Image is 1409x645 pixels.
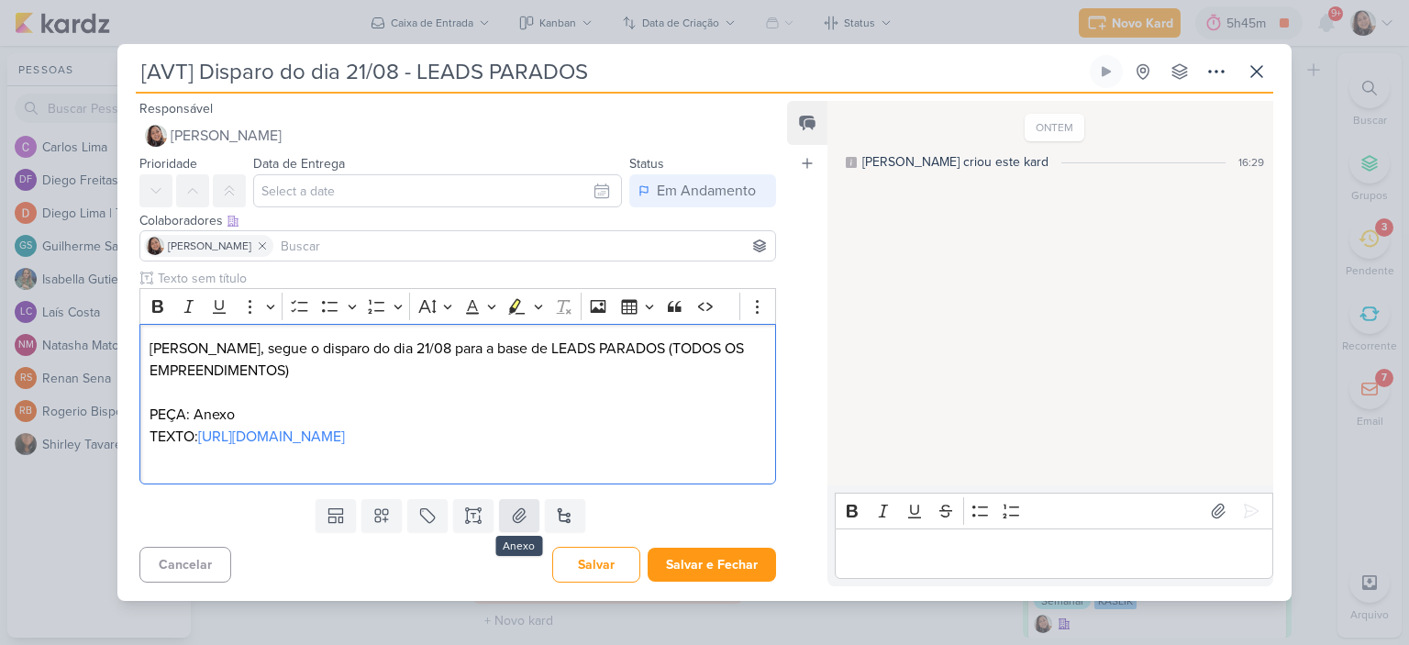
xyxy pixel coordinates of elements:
label: Responsável [139,101,213,117]
div: Ligar relógio [1099,64,1114,79]
label: Prioridade [139,156,197,172]
button: Em Andamento [629,174,776,207]
span: [PERSON_NAME] [168,238,251,254]
input: Kard Sem Título [136,55,1086,88]
span: [PERSON_NAME] [171,125,282,147]
div: Editor toolbar [139,288,776,324]
p: PEÇA: Anexo [150,404,766,426]
button: Salvar e Fechar [648,548,776,582]
div: Em Andamento [657,180,756,202]
a: [URL][DOMAIN_NAME] [198,428,345,446]
button: Salvar [552,547,640,583]
p: TEXTO: [150,426,766,448]
input: Select a date [253,174,622,207]
input: Texto sem título [154,269,776,288]
div: Anexo [495,536,542,556]
div: [PERSON_NAME] criou este kard [862,152,1048,172]
div: Editor editing area: main [139,324,776,484]
div: Editor editing area: main [835,528,1273,579]
img: Sharlene Khoury [146,237,164,255]
div: Editor toolbar [835,493,1273,528]
button: [PERSON_NAME] [139,119,776,152]
input: Buscar [277,235,771,257]
label: Data de Entrega [253,156,345,172]
p: [PERSON_NAME], segue o disparo do dia 21/08 para a base de LEADS PARADOS (TODOS OS EMPREENDIMENTOS) [150,338,766,382]
div: Colaboradores [139,211,776,230]
div: 16:29 [1238,154,1264,171]
label: Status [629,156,664,172]
img: Sharlene Khoury [145,125,167,147]
button: Cancelar [139,547,231,583]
